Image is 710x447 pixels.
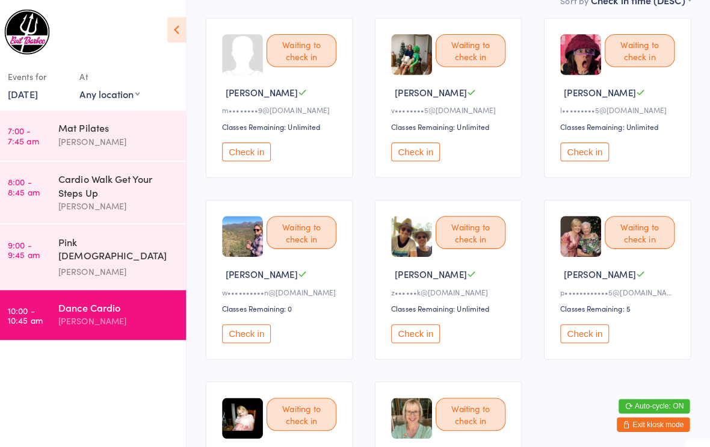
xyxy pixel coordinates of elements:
[562,34,602,74] img: image1732870117.png
[66,262,182,276] div: [PERSON_NAME]
[227,141,276,159] button: Check in
[271,393,341,426] div: Waiting to check in
[562,214,602,254] img: image1687150558.png
[4,287,192,336] a: 10:00 -10:45 amDance Cardio[PERSON_NAME]
[16,302,50,321] time: 10:00 - 10:45 am
[562,283,679,294] div: p••••••••••••5@[DOMAIN_NAME]
[66,310,182,324] div: [PERSON_NAME]
[227,283,344,294] div: w••••••••••n@[DOMAIN_NAME]
[620,395,690,409] button: Auto-cycle: ON
[66,170,182,197] div: Cardio Walk Get Your Steps Up
[618,413,690,427] button: Exit kiosk mode
[231,85,302,97] span: [PERSON_NAME]
[439,393,508,426] div: Waiting to check in
[395,120,511,130] div: Classes Remaining: Unlimited
[395,34,435,74] img: image1674433734.png
[227,321,276,339] button: Check in
[395,141,443,159] button: Check in
[16,175,47,194] time: 8:00 - 8:45 am
[16,86,45,99] a: [DATE]
[66,133,182,147] div: [PERSON_NAME]
[4,109,192,159] a: 7:00 -7:45 amMat Pilates[PERSON_NAME]
[66,120,182,133] div: Mat Pilates
[562,120,679,130] div: Classes Remaining: Unlimited
[606,34,675,66] div: Waiting to check in
[562,321,610,339] button: Check in
[439,34,508,66] div: Waiting to check in
[231,265,302,277] span: [PERSON_NAME]
[227,120,344,130] div: Classes Remaining: Unlimited
[271,214,341,246] div: Waiting to check in
[227,103,344,114] div: m••••••••9@[DOMAIN_NAME]
[87,66,146,86] div: At
[12,9,57,54] img: Evil Barbee Personal Training
[562,141,610,159] button: Check in
[66,297,182,310] div: Dance Cardio
[227,393,268,434] img: image1653550475.png
[16,66,75,86] div: Events for
[395,393,435,434] img: image1672568956.png
[566,265,637,277] span: [PERSON_NAME]
[395,300,511,310] div: Classes Remaining: Unlimited
[606,214,675,246] div: Waiting to check in
[227,214,268,254] img: image1657154762.png
[16,237,47,256] time: 9:00 - 9:45 am
[439,214,508,246] div: Waiting to check in
[66,232,182,262] div: Pink [DEMOGRAPHIC_DATA] Strength
[395,283,511,294] div: z••••••k@[DOMAIN_NAME]
[398,85,469,97] span: [PERSON_NAME]
[4,160,192,221] a: 8:00 -8:45 amCardio Walk Get Your Steps Up[PERSON_NAME]
[395,321,443,339] button: Check in
[395,214,435,254] img: image1674466059.png
[398,265,469,277] span: [PERSON_NAME]
[562,103,679,114] div: l•••••••••5@[DOMAIN_NAME]
[4,222,192,286] a: 9:00 -9:45 amPink [DEMOGRAPHIC_DATA] Strength[PERSON_NAME]
[271,34,341,66] div: Waiting to check in
[562,300,679,310] div: Classes Remaining: 5
[66,197,182,211] div: [PERSON_NAME]
[87,86,146,99] div: Any location
[16,125,46,144] time: 7:00 - 7:45 am
[395,103,511,114] div: v••••••••5@[DOMAIN_NAME]
[227,300,344,310] div: Classes Remaining: 0
[566,85,637,97] span: [PERSON_NAME]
